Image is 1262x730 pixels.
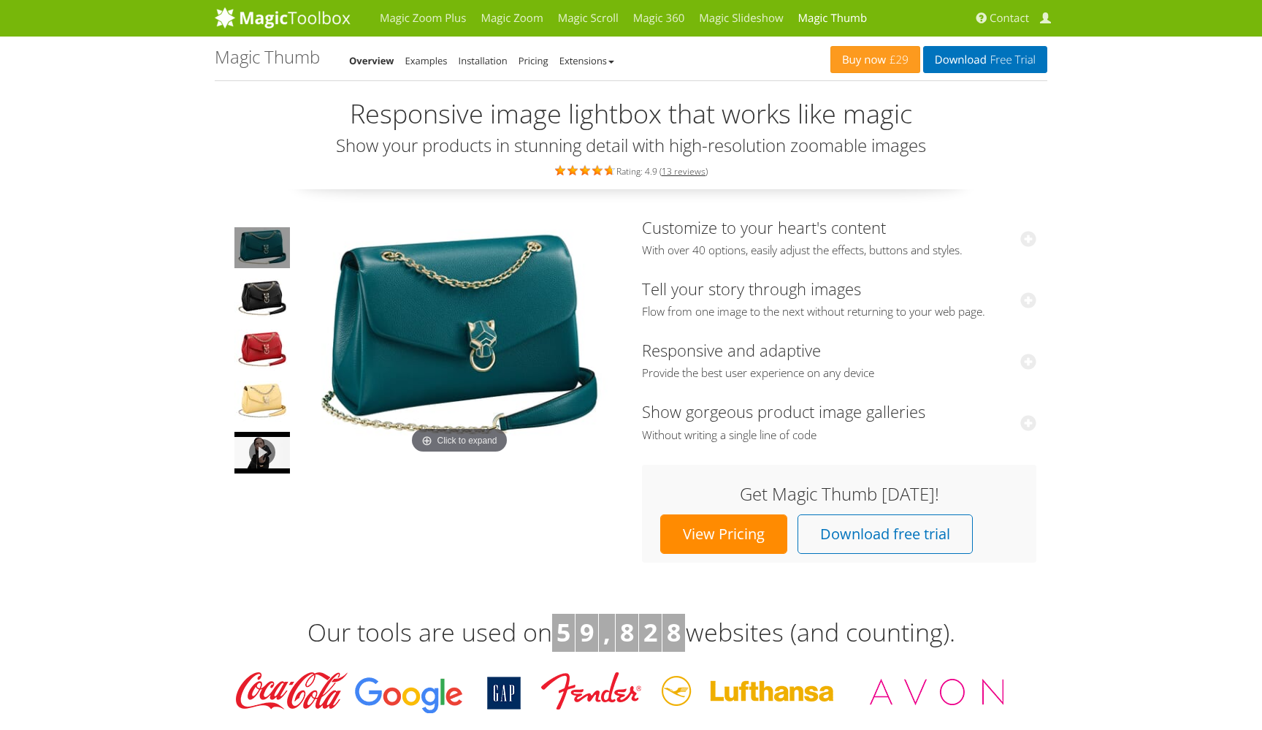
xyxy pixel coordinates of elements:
[798,514,973,554] a: Download free trial
[519,54,548,67] a: Pricing
[215,47,320,66] h1: Magic Thumb
[215,7,351,28] img: MagicToolbox.com - Image tools for your website
[603,615,611,649] b: ,
[226,666,1036,718] img: Magic Toolbox Customers
[459,54,508,67] a: Installation
[642,366,1036,381] span: Provide the best user experience on any device
[660,514,787,554] a: View Pricing
[234,432,290,474] img: default.jpg
[580,615,594,649] b: 9
[233,328,291,372] a: Magic Thumb is completely responsive, resize your browser window to see it in action
[990,11,1029,26] span: Contact
[233,379,291,423] a: You can use your keyboard to navigate on a desktop and familiar swipe gestures on a touch enabled...
[349,54,394,67] a: Overview
[215,162,1047,178] div: Rating: 4.9 ( )
[234,278,290,319] img: Magic Thumb demo - Cartier bag 2
[642,400,1036,442] a: Show gorgeous product image galleriesWithout writing a single line of code
[234,330,290,370] img: JavaScript Lightbox - Magic Thumb Demo image - Cartier Leather Bag 3
[299,218,620,458] img: Youtube thumbnail Magic Thumb
[643,615,657,649] b: 2
[233,226,291,270] a: Showcase your product images in this sleek javascript lightbox
[557,615,570,649] b: 5
[642,305,1036,319] span: Flow from one image to the next without returning to your web page.
[620,615,634,649] b: 8
[234,227,290,268] img: JavaScript Lightbox - Magic Thumb Demo image - Cartier Leather Bag 1
[299,218,620,458] a: Click to expand
[405,54,448,67] a: Examples
[642,216,1036,258] a: Customize to your heart's contentWith over 40 options, easily adjust the effects, buttons and sty...
[559,54,614,67] a: Extensions
[215,99,1047,129] h2: Responsive image lightbox that works like magic
[662,165,705,178] a: 13 reviews
[642,278,1036,319] a: Tell your story through imagesFlow from one image to the next without returning to your web page.
[830,46,920,73] a: Buy now£29
[923,46,1047,73] a: DownloadFree Trial
[204,614,1058,652] h3: Our tools are used on websites (and counting).
[642,243,1036,258] span: With over 40 options, easily adjust the effects, buttons and styles.
[657,484,1022,503] h3: Get Magic Thumb [DATE]!
[886,54,909,66] span: £29
[234,381,290,422] img: JavaScript Lightbox - Magic Thumb Demo image - Cartier Leather Bag 4
[642,428,1036,443] span: Without writing a single line of code
[233,430,291,475] a: Include videos too! Magic Thumb comes with out-of-the-box support for YouTube, Vimeo and self-hos...
[215,136,1047,155] h3: Show your products in stunning detail with high-resolution zoomable images
[642,339,1036,381] a: Responsive and adaptiveProvide the best user experience on any device
[667,615,681,649] b: 8
[987,54,1036,66] span: Free Trial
